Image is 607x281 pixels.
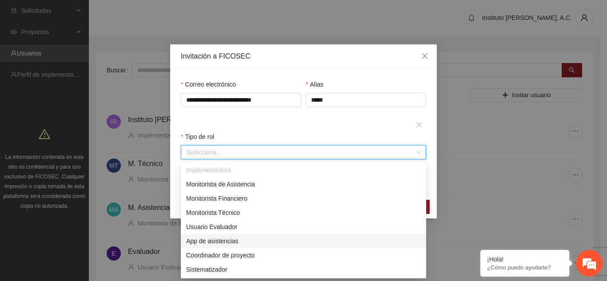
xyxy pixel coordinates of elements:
div: Monitorista Financiero [186,194,421,203]
div: Monitorista de Asistencia [186,179,421,189]
label: Correo electrónico [181,79,236,89]
span: Estamos en línea. [52,91,123,180]
p: ¿Cómo puedo ayudarte? [487,264,563,271]
div: Coordinador de proyecto [181,248,426,262]
div: Chatee con nosotros ahora [46,45,149,57]
span: close [421,52,428,59]
div: Coordinador de proyecto [186,250,421,260]
button: Close [413,44,437,68]
button: close [412,118,426,132]
input: Correo electrónico [181,93,301,107]
div: Monitorista de Asistencia [181,177,426,191]
div: Monitorista Técnico [181,206,426,220]
div: Usuario Evaluador [186,222,421,232]
div: App de asistencias [181,234,426,248]
div: Monitorista Financiero [181,191,426,206]
div: Invitación a FICOSEC [181,51,426,61]
label: Alias [306,79,323,89]
div: Implementadora [181,163,426,177]
div: Minimizar ventana de chat en vivo [146,4,167,26]
div: Usuario Evaluador [181,220,426,234]
div: Sistematizador [186,265,421,274]
label: Tipo de rol [181,132,214,142]
div: Sistematizador [181,262,426,277]
input: Alias [306,93,426,107]
textarea: Escriba su mensaje y pulse “Intro” [4,187,169,218]
div: ¡Hola! [487,256,563,263]
div: App de asistencias [186,236,421,246]
div: Implementadora [186,165,421,175]
div: Monitorista Técnico [186,208,421,218]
